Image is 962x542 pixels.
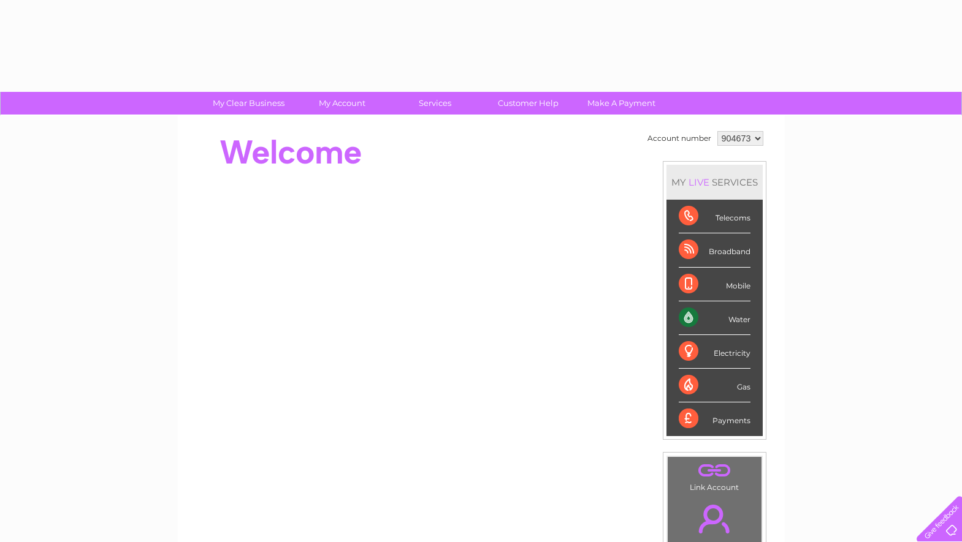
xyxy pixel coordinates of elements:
[671,497,758,540] a: .
[679,369,750,402] div: Gas
[478,92,579,115] a: Customer Help
[667,456,762,495] td: Link Account
[666,165,763,200] div: MY SERVICES
[384,92,486,115] a: Services
[291,92,392,115] a: My Account
[571,92,672,115] a: Make A Payment
[679,268,750,301] div: Mobile
[679,402,750,435] div: Payments
[671,460,758,481] a: .
[686,176,712,188] div: LIVE
[679,335,750,369] div: Electricity
[679,301,750,335] div: Water
[198,92,299,115] a: My Clear Business
[679,233,750,267] div: Broadband
[679,200,750,233] div: Telecoms
[644,128,714,149] td: Account number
